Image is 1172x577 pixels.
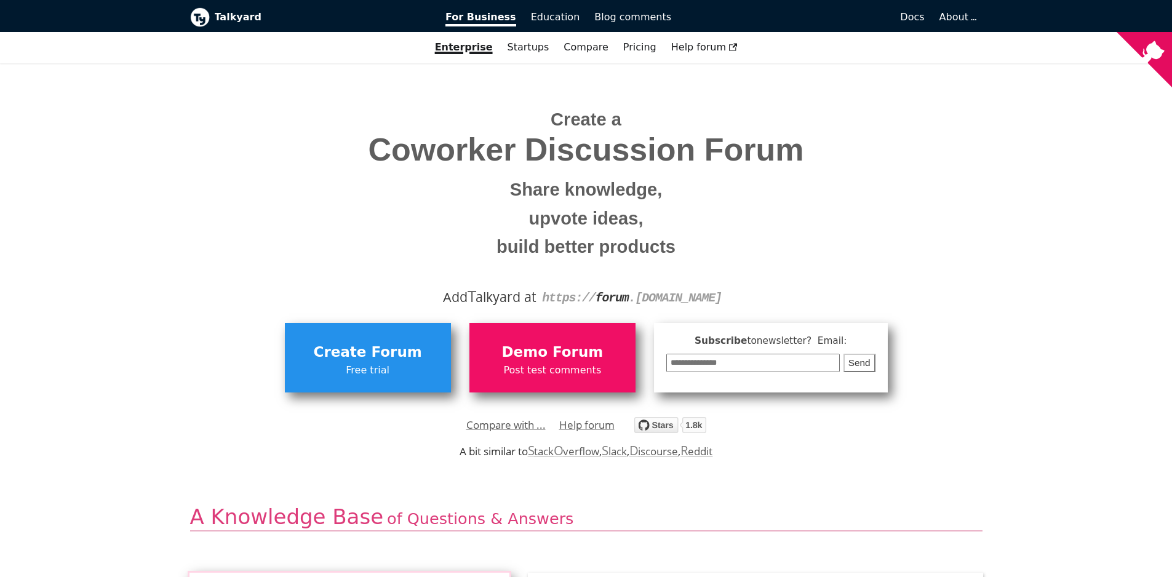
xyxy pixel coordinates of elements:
[551,109,621,129] span: Create a
[680,444,712,458] a: Reddit
[843,354,875,373] button: Send
[679,7,932,28] a: Docs
[438,7,524,28] a: For Business
[554,442,564,459] span: O
[428,37,500,58] a: Enterprise
[616,37,664,58] a: Pricing
[199,204,973,233] small: upvote ideas,
[476,362,629,378] span: Post test comments
[747,335,847,346] span: to newsletter ? Email:
[199,233,973,261] small: build better products
[528,444,600,458] a: StackOverflow
[596,291,629,305] strong: forum
[524,7,588,28] a: Education
[629,442,639,459] span: D
[215,9,429,25] b: Talkyard
[469,323,636,392] a: Demo ForumPost test comments
[285,323,451,392] a: Create ForumFree trial
[199,287,973,308] div: Add alkyard at
[531,11,580,23] span: Education
[199,175,973,204] small: Share knowledge,
[634,419,706,437] a: Star debiki/talkyard on GitHub
[634,417,706,433] img: talkyard.svg
[387,509,573,528] span: of Questions & Answers
[564,41,608,53] a: Compare
[671,41,738,53] span: Help forum
[666,333,875,349] span: Subscribe
[291,341,445,364] span: Create Forum
[900,11,924,23] span: Docs
[291,362,445,378] span: Free trial
[500,37,557,58] a: Startups
[190,504,983,531] h2: A Knowledge Base
[445,11,516,26] span: For Business
[199,132,973,167] span: Coworker Discussion Forum
[466,416,546,434] a: Compare with ...
[468,285,476,307] span: T
[190,7,210,27] img: Talkyard logo
[680,442,688,459] span: R
[559,416,615,434] a: Help forum
[664,37,745,58] a: Help forum
[190,7,429,27] a: Talkyard logoTalkyard
[587,7,679,28] a: Blog comments
[939,11,975,23] a: About
[528,442,535,459] span: S
[629,444,678,458] a: Discourse
[602,442,608,459] span: S
[542,291,722,305] code: https:// . [DOMAIN_NAME]
[594,11,671,23] span: Blog comments
[476,341,629,364] span: Demo Forum
[602,444,626,458] a: Slack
